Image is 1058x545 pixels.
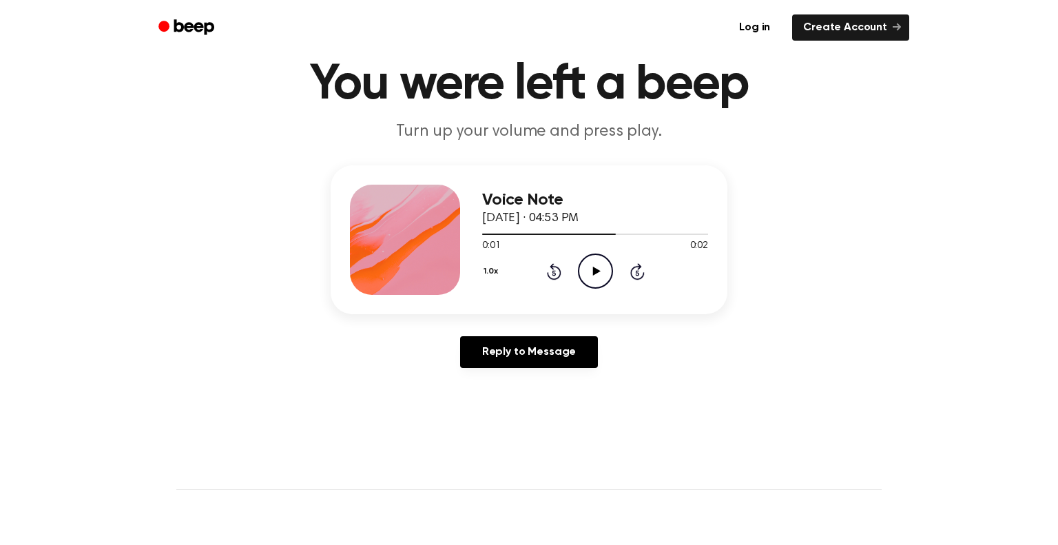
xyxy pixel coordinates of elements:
[725,12,784,43] a: Log in
[690,239,708,254] span: 0:02
[482,191,708,209] h3: Voice Note
[792,14,909,41] a: Create Account
[176,60,882,110] h1: You were left a beep
[264,121,793,143] p: Turn up your volume and press play.
[482,212,579,225] span: [DATE] · 04:53 PM
[482,260,503,283] button: 1.0x
[149,14,227,41] a: Beep
[482,239,500,254] span: 0:01
[460,336,598,368] a: Reply to Message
